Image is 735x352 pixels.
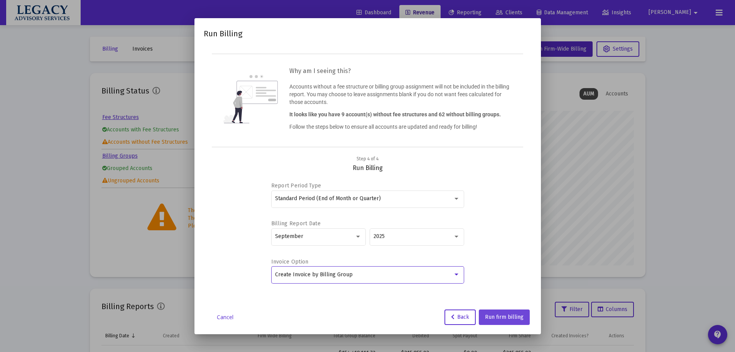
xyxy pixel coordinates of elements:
[223,75,278,124] img: question
[271,182,460,189] label: Report Period Type
[485,314,524,320] span: Run firm billing
[275,233,303,240] span: September
[289,111,512,118] p: It looks like you have 9 account(s) without fee structures and 62 without billing groups.
[275,271,353,278] span: Create Invoice by Billing Group
[444,309,476,325] button: Back
[357,155,378,163] div: Step 4 of 4
[451,314,469,320] span: Back
[271,220,460,227] label: Billing Report Date
[275,195,381,202] span: Standard Period (End of Month or Quarter)
[206,313,245,321] a: Cancel
[213,155,522,172] div: Run Billing
[289,66,512,77] h3: Why am I seeing this?
[479,309,530,325] button: Run firm billing
[289,83,512,106] p: Accounts without a fee structure or billing group assignment will not be included in the billing ...
[271,258,460,265] label: Invoice Option
[204,27,242,40] h2: Run Billing
[373,233,385,240] span: 2025
[289,123,512,131] p: Follow the steps below to ensure all accounts are updated and ready for billing!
